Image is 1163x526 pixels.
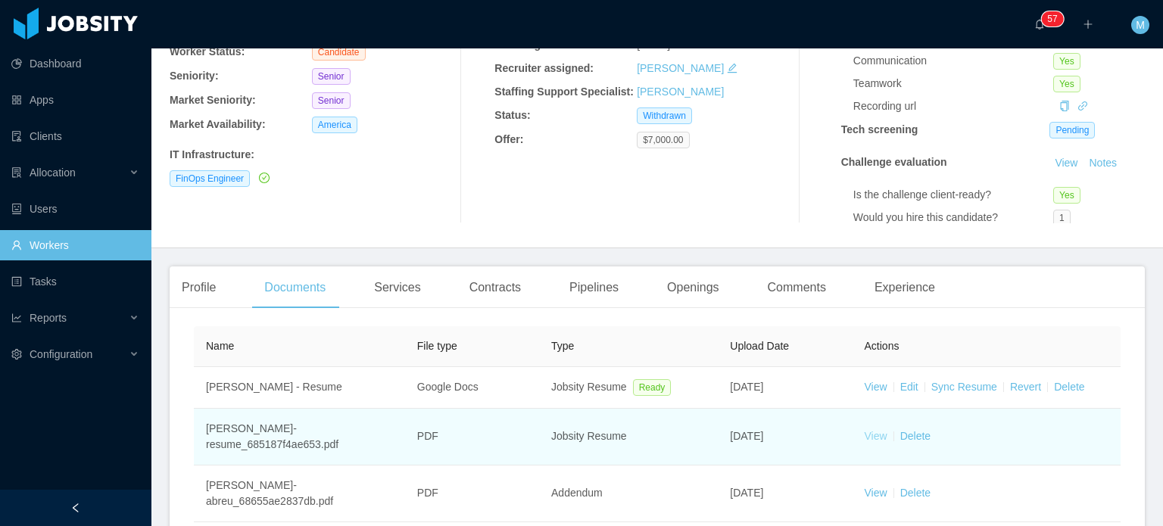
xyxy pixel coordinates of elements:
div: Copy [1059,98,1070,114]
i: icon: bell [1034,19,1045,30]
i: icon: copy [1059,101,1070,111]
div: Documents [252,266,338,309]
a: View [865,430,887,442]
a: icon: check-circle [256,172,270,184]
strong: Tech screening [841,123,918,135]
i: icon: line-chart [11,313,22,323]
div: Communication [853,53,1053,69]
div: Pipelines [557,266,631,309]
span: Type [551,340,574,352]
span: Yes [1053,53,1080,70]
div: Recording url [853,98,1053,114]
a: Delete [1054,381,1084,393]
a: View [865,487,887,499]
span: Upload Date [730,340,789,352]
td: Google Docs [405,367,539,409]
span: Addendum [551,487,603,499]
a: Delete [900,487,931,499]
a: View [865,381,887,393]
a: Delete [900,430,931,442]
td: [PERSON_NAME]-abreu_68655ae2837db.pdf [194,465,405,522]
span: FinOps Engineer [170,170,250,187]
b: Market Seniority: [170,94,256,106]
span: Allocation [30,167,76,179]
span: Yes [1053,187,1080,204]
div: Services [362,266,432,309]
i: icon: check-circle [259,173,270,183]
a: icon: profileTasks [11,266,139,297]
b: Worker Status: [170,45,245,58]
span: Name [206,340,234,352]
b: Seniority: [170,70,219,82]
i: icon: plus [1083,19,1093,30]
i: icon: setting [11,349,22,359]
span: Withdrawn [637,107,692,124]
a: icon: robotUsers [11,194,139,224]
i: icon: link [1077,101,1088,111]
button: Notes [1083,154,1123,173]
span: 1 [1053,210,1071,226]
span: Jobsity Resume [551,381,627,393]
span: Senior [312,92,351,109]
td: [PERSON_NAME] - Resume [194,367,405,409]
div: Teamwork [853,76,1053,92]
span: America [312,117,357,133]
div: Would you hire this candidate? [853,210,1053,226]
span: $7,000.00 [637,132,689,148]
span: Actions [865,340,900,352]
div: Comments [756,266,838,309]
b: IT Infrastructure : [170,148,254,160]
div: Is the challenge client-ready? [853,187,1053,203]
strong: Challenge evaluation [841,156,947,168]
span: Yes [1053,76,1080,92]
a: View [1049,157,1083,169]
span: Pending [1049,122,1095,139]
a: [PERSON_NAME] [637,86,724,98]
td: [PERSON_NAME]-resume_685187f4ae653.pdf [194,409,405,465]
p: 5 [1047,11,1052,26]
span: Jobsity Resume [551,430,627,442]
span: M [1136,16,1145,34]
span: Configuration [30,348,92,360]
b: Market Availability: [170,118,266,130]
div: Experience [862,266,947,309]
b: Staffing Support Specialist: [494,86,634,98]
a: icon: auditClients [11,121,139,151]
a: [PERSON_NAME] [637,62,724,74]
i: icon: solution [11,167,22,178]
span: Senior [312,68,351,85]
a: icon: link [1077,100,1088,112]
div: Openings [655,266,731,309]
b: Recruiter assigned: [494,62,594,74]
span: Reports [30,312,67,324]
span: Ready [633,379,672,396]
span: [DATE] [730,430,763,442]
td: PDF [405,409,539,465]
sup: 57 [1041,11,1063,26]
span: File type [417,340,457,352]
span: Candidate [312,44,366,61]
b: Offer: [494,133,523,145]
a: icon: pie-chartDashboard [11,48,139,79]
span: [DATE] [730,487,763,499]
a: Sync Resume [931,381,997,393]
a: Edit [900,381,918,393]
p: 7 [1052,11,1058,26]
a: Revert [1010,381,1041,393]
a: icon: userWorkers [11,230,139,260]
div: Profile [170,266,228,309]
i: icon: edit [727,63,737,73]
b: Status: [494,109,530,121]
div: Contracts [457,266,533,309]
span: [DATE] [730,381,763,393]
a: icon: appstoreApps [11,85,139,115]
td: PDF [405,465,539,522]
